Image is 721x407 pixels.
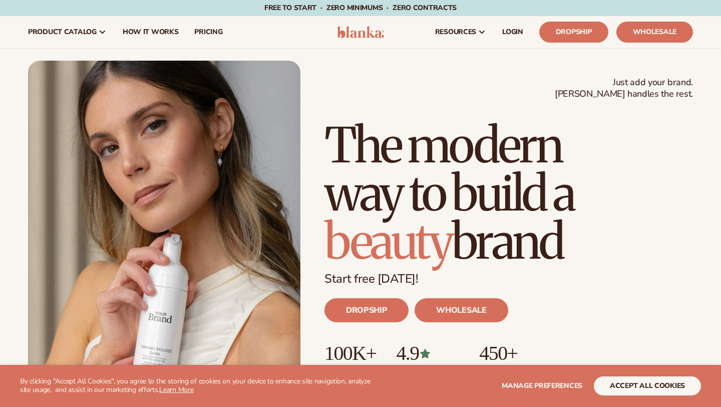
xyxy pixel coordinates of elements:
a: How It Works [115,16,187,48]
a: DROPSHIP [324,298,409,322]
img: logo [337,26,385,38]
span: pricing [194,28,222,36]
p: 450+ [479,342,555,364]
span: How It Works [123,28,179,36]
span: Free to start · ZERO minimums · ZERO contracts [264,3,457,13]
a: WHOLESALE [415,298,508,322]
p: 4.9 [396,342,459,364]
a: resources [427,16,494,48]
span: product catalog [28,28,97,36]
p: By clicking "Accept All Cookies", you agree to the storing of cookies on your device to enhance s... [20,377,377,394]
span: resources [435,28,476,36]
a: Learn More [159,385,193,394]
a: product catalog [20,16,115,48]
a: Dropship [539,22,608,43]
button: accept all cookies [594,376,701,395]
p: Start free [DATE]! [324,272,693,286]
p: 100K+ [324,342,376,364]
button: Manage preferences [502,376,582,395]
a: LOGIN [494,16,531,48]
a: pricing [186,16,230,48]
span: beauty [324,212,452,272]
img: Blanka hero private label beauty Female holding tanning mousse [28,61,300,404]
h1: The modern way to build a brand [324,121,693,266]
a: Wholesale [616,22,693,43]
span: Manage preferences [502,381,582,390]
span: Just add your brand. [PERSON_NAME] handles the rest. [555,77,693,100]
span: LOGIN [502,28,523,36]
